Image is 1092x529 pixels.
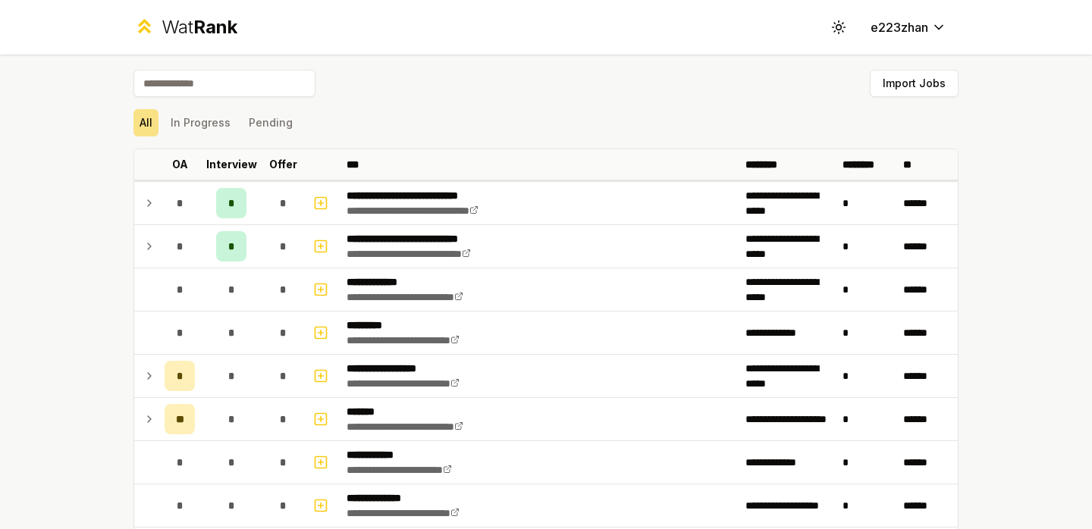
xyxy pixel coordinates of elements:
[858,14,959,41] button: e223zhan
[243,109,299,136] button: Pending
[269,157,297,172] p: Offer
[870,70,959,97] button: Import Jobs
[871,18,928,36] span: e223zhan
[133,109,158,136] button: All
[165,109,237,136] button: In Progress
[162,15,237,39] div: Wat
[193,16,237,38] span: Rank
[133,15,237,39] a: WatRank
[206,157,257,172] p: Interview
[172,157,188,172] p: OA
